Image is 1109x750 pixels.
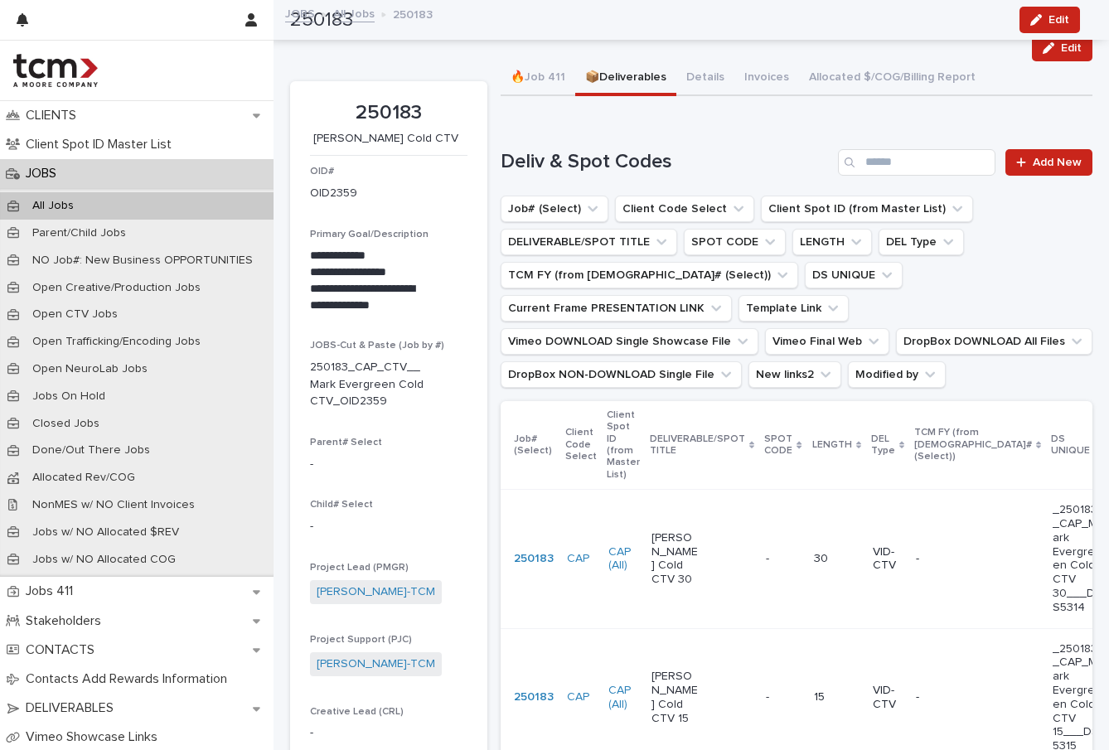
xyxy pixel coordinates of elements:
button: DropBox DOWNLOAD All Files [896,328,1092,355]
p: - [310,518,467,535]
button: New links2 [748,361,841,388]
a: CAP (All) [608,545,638,573]
p: 30 [814,552,860,566]
button: DS UNIQUE [805,262,903,288]
a: [PERSON_NAME]-TCM [317,656,435,673]
span: Creative Lead (CRL) [310,707,404,717]
p: Client Code Select [565,423,597,466]
button: Invoices [734,61,799,96]
button: Allocated $/COG/Billing Report [799,61,986,96]
input: Search [838,149,995,176]
p: Open Creative/Production Jobs [19,281,214,295]
a: [PERSON_NAME]-TCM [317,583,435,601]
p: 250183_CAP_CTV__Mark Evergreen Cold CTV_OID2359 [310,359,428,410]
p: JOBS [19,166,70,181]
span: Project Support (PJC) [310,635,412,645]
p: 250183 [310,101,467,125]
p: [PERSON_NAME] Cold CTV [310,132,461,146]
button: Client Code Select [615,196,754,222]
img: 4hMmSqQkux38exxPVZHQ [13,54,98,87]
p: DS UNIQUE [1051,430,1094,461]
button: Details [676,61,734,96]
button: DropBox NON-DOWNLOAD Single File [501,361,742,388]
p: DEL Type [871,430,895,461]
p: OID2359 [310,185,357,202]
button: DEL Type [879,229,964,255]
span: JOBS-Cut & Paste (Job by #) [310,341,444,351]
p: _250183_CAP_Mark Evergreen Cold CTV 30___DS5314 [1053,503,1102,614]
p: Open CTV Jobs [19,307,131,322]
span: Project Lead (PMGR) [310,563,409,573]
span: Primary Goal/Description [310,230,429,240]
a: JOBS [285,3,315,22]
p: Open NeuroLab Jobs [19,362,161,376]
button: Edit [1032,35,1092,61]
p: - [766,549,772,566]
p: DELIVERABLES [19,700,127,716]
a: All Jobs [333,3,375,22]
button: Template Link [739,295,849,322]
p: Job# (Select) [514,430,555,461]
span: Edit [1061,42,1082,54]
button: SPOT CODE [684,229,786,255]
p: VID-CTV [873,545,903,573]
a: Add New [1005,149,1092,176]
p: Client Spot ID (from Master List) [607,406,640,484]
p: All Jobs [19,199,87,213]
button: Modified by [848,361,946,388]
p: Open Trafficking/Encoding Jobs [19,335,214,349]
button: DELIVERABLE/SPOT TITLE [501,229,677,255]
button: 🔥Job 411 [501,61,575,96]
p: Client Spot ID Master List [19,137,185,152]
p: - [310,724,467,742]
p: [PERSON_NAME] Cold CTV 15 [651,670,700,725]
p: TCM FY (from [DEMOGRAPHIC_DATA]# (Select)) [914,423,1032,466]
p: Jobs w/ NO Allocated $REV [19,525,192,540]
p: - [310,456,467,473]
span: Add New [1033,157,1082,168]
p: - [916,690,965,704]
p: Vimeo Showcase Links [19,729,171,745]
a: 250183 [514,690,554,704]
p: Closed Jobs [19,417,113,431]
p: SPOT CODE [764,430,792,461]
p: NO Job#: New Business OPPORTUNITIES [19,254,266,268]
p: Contacts Add Rewards Information [19,671,240,687]
button: Job# (Select) [501,196,608,222]
p: Done/Out There Jobs [19,443,163,457]
p: Jobs 411 [19,583,86,599]
span: OID# [310,167,334,177]
a: CAP (All) [608,684,638,712]
button: LENGTH [792,229,872,255]
p: Jobs On Hold [19,390,119,404]
p: 250183 [393,4,433,22]
h1: Deliv & Spot Codes [501,150,831,174]
button: Current Frame PRESENTATION LINK [501,295,732,322]
p: Allocated Rev/COG [19,471,148,485]
button: 📦Deliverables [575,61,676,96]
p: LENGTH [812,436,852,454]
span: Parent# Select [310,438,382,448]
button: Client Spot ID (from Master List) [761,196,973,222]
p: Jobs w/ NO Allocated COG [19,553,189,567]
p: [PERSON_NAME] Cold CTV 30 [651,531,700,587]
p: DELIVERABLE/SPOT TITLE [650,430,745,461]
p: VID-CTV [873,684,903,712]
p: NonMES w/ NO Client Invoices [19,498,208,512]
p: Parent/Child Jobs [19,226,139,240]
button: Vimeo Final Web [765,328,889,355]
button: Vimeo DOWNLOAD Single Showcase File [501,328,758,355]
p: CLIENTS [19,108,90,123]
p: - [916,552,965,566]
a: CAP [567,552,589,566]
span: Child# Select [310,500,373,510]
p: Stakeholders [19,613,114,629]
button: TCM FY (from Job# (Select)) [501,262,798,288]
a: CAP [567,690,589,704]
a: 250183 [514,552,554,566]
p: - [766,687,772,704]
p: 15 [814,690,860,704]
p: CONTACTS [19,642,108,658]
